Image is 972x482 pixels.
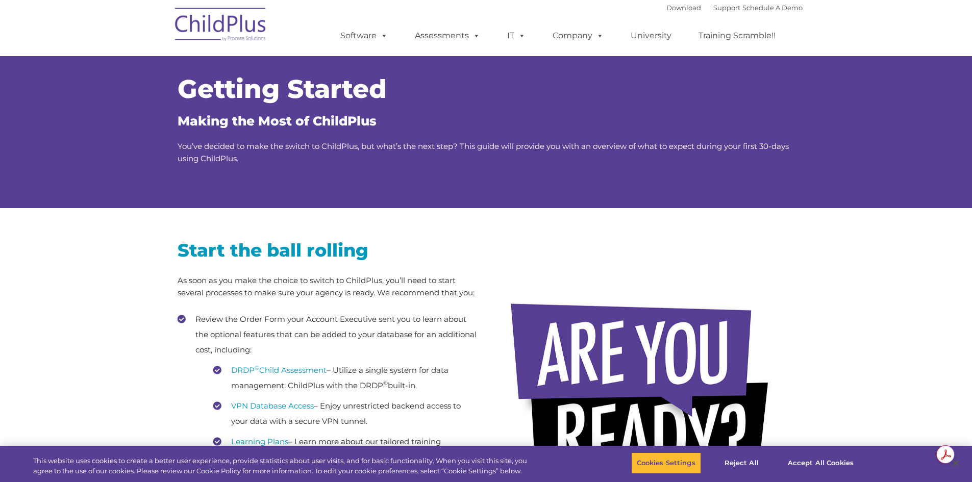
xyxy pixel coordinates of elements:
[688,26,786,46] a: Training Scramble!!
[713,4,740,12] a: Support
[213,363,479,393] li: – Utilize a single system for data management: ChildPlus with the DRDP built-in.
[213,398,479,429] li: – Enjoy unrestricted backend access to your data with a secure VPN tunnel.
[620,26,682,46] a: University
[255,364,259,371] sup: ©
[178,239,479,262] h2: Start the ball rolling
[742,4,803,12] a: Schedule A Demo
[231,365,327,375] a: DRDP©Child Assessment
[405,26,490,46] a: Assessments
[231,437,288,446] a: Learning Plans
[542,26,614,46] a: Company
[383,379,388,387] sup: ©
[330,26,398,46] a: Software
[666,4,701,12] a: Download
[497,26,536,46] a: IT
[231,401,314,411] a: VPN Database Access
[178,73,387,105] span: Getting Started
[178,274,479,299] p: As soon as you make the choice to switch to ChildPlus, you’ll need to start several processes to ...
[782,452,859,474] button: Accept All Cookies
[33,456,535,476] div: This website uses cookies to create a better user experience, provide statistics about user visit...
[178,141,789,163] span: You’ve decided to make the switch to ChildPlus, but what’s the next step? This guide will provide...
[631,452,701,474] button: Cookies Settings
[666,4,803,12] font: |
[710,452,774,474] button: Reject All
[170,1,272,52] img: ChildPlus by Procare Solutions
[178,113,377,129] span: Making the Most of ChildPlus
